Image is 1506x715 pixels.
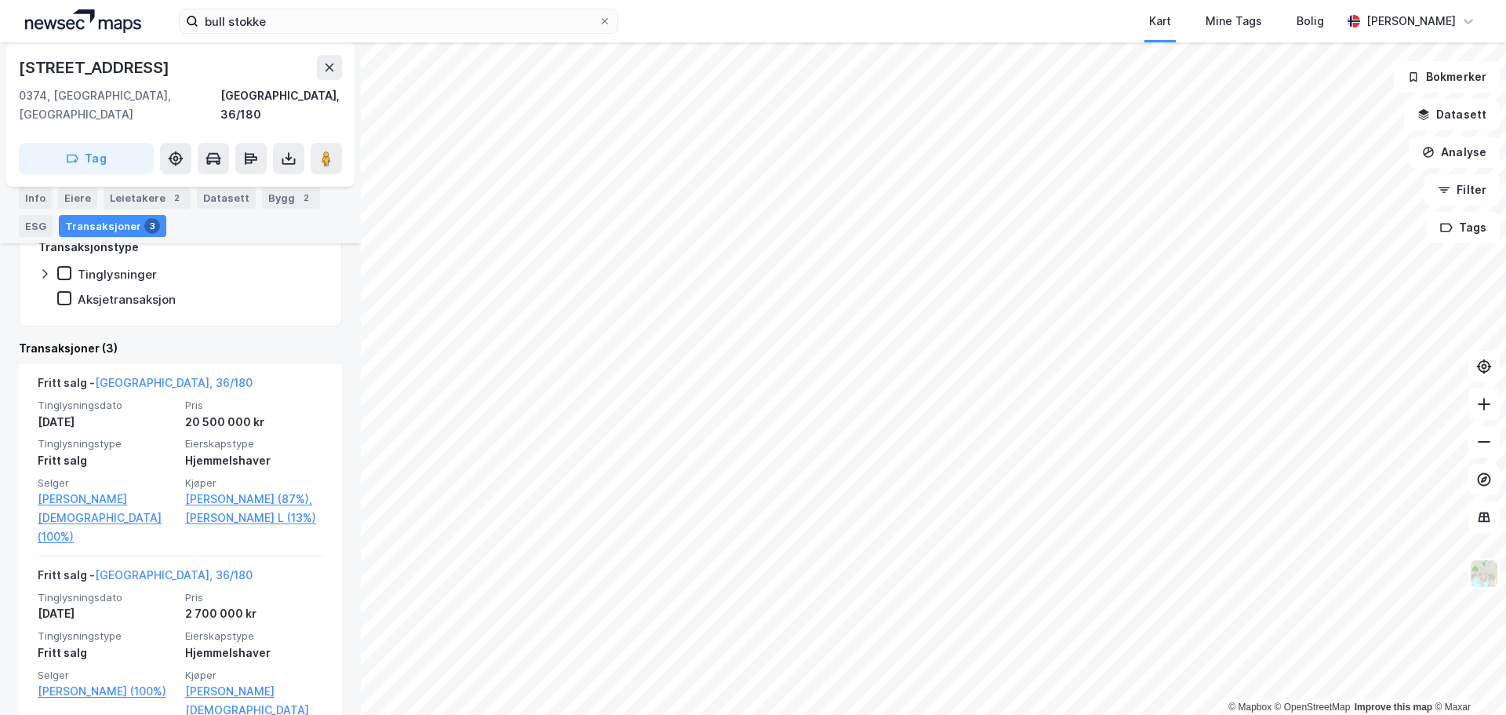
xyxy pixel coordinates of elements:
a: [PERSON_NAME] L (13%) [185,509,323,527]
div: Bygg [262,187,320,209]
div: Kontrollprogram for chat [1428,640,1506,715]
span: Eierskapstype [185,629,323,643]
div: 0374, [GEOGRAPHIC_DATA], [GEOGRAPHIC_DATA] [19,86,220,124]
button: Tag [19,143,154,174]
div: Hjemmelshaver [185,644,323,662]
a: [GEOGRAPHIC_DATA], 36/180 [95,568,253,582]
button: Filter [1424,174,1500,206]
div: Info [19,187,52,209]
div: Kart [1149,12,1171,31]
div: 20 500 000 kr [185,413,323,432]
button: Bokmerker [1394,61,1500,93]
div: [GEOGRAPHIC_DATA], 36/180 [220,86,342,124]
div: Hjemmelshaver [185,451,323,470]
div: Aksjetransaksjon [78,292,176,307]
div: [DATE] [38,413,176,432]
span: Kjøper [185,476,323,490]
div: Tinglysninger [78,267,157,282]
span: Selger [38,476,176,490]
div: Transaksjoner [59,215,166,237]
a: [PERSON_NAME] (100%) [38,682,176,701]
span: Kjøper [185,669,323,682]
a: [GEOGRAPHIC_DATA], 36/180 [95,376,253,389]
span: Eierskapstype [185,437,323,451]
div: ESG [19,215,53,237]
a: Improve this map [1355,702,1432,713]
span: Tinglysningstype [38,437,176,451]
div: Eiere [58,187,97,209]
a: Mapbox [1228,702,1271,713]
div: Transaksjoner (3) [19,339,342,358]
div: Bolig [1297,12,1324,31]
div: Transaksjonstype [38,238,139,257]
button: Tags [1427,212,1500,243]
a: OpenStreetMap [1275,702,1351,713]
button: Datasett [1404,99,1500,130]
div: Fritt salg [38,644,176,662]
a: [PERSON_NAME][DEMOGRAPHIC_DATA] (100%) [38,490,176,546]
div: Leietakere [104,187,191,209]
div: Fritt salg [38,451,176,470]
div: Mine Tags [1206,12,1262,31]
span: Pris [185,591,323,604]
div: Datasett [197,187,256,209]
iframe: Chat Widget [1428,640,1506,715]
span: Tinglysningsdato [38,591,176,604]
div: 2 [169,190,184,206]
div: [PERSON_NAME] [1366,12,1456,31]
a: [PERSON_NAME] (87%), [185,490,323,509]
div: Fritt salg - [38,374,253,399]
div: 3 [144,218,160,234]
img: logo.a4113a55bc3d86da70a041830d287a7e.svg [25,9,141,33]
div: [DATE] [38,604,176,623]
img: Z [1469,559,1499,589]
div: 2 [298,190,314,206]
div: [STREET_ADDRESS] [19,55,173,80]
span: Pris [185,399,323,412]
span: Tinglysningstype [38,629,176,643]
div: 2 700 000 kr [185,604,323,623]
div: Fritt salg - [38,566,253,591]
span: Selger [38,669,176,682]
input: Søk på adresse, matrikkel, gårdeiere, leietakere eller personer [198,9,598,33]
span: Tinglysningsdato [38,399,176,412]
button: Analyse [1409,137,1500,168]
